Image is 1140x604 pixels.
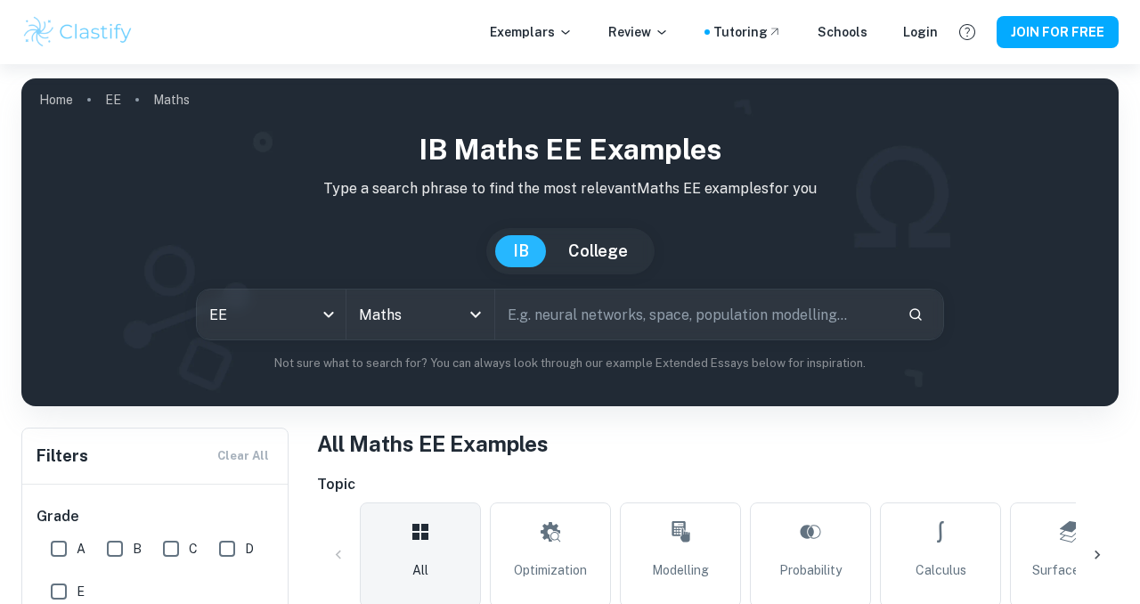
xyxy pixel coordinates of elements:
a: Tutoring [713,22,782,42]
p: Review [608,22,669,42]
a: Login [903,22,938,42]
button: Search [900,299,931,330]
span: B [133,539,142,559]
span: C [189,539,198,559]
button: College [550,235,646,267]
a: EE [105,87,121,112]
button: JOIN FOR FREE [997,16,1119,48]
h6: Topic [317,474,1119,495]
div: EE [197,290,346,339]
p: Type a search phrase to find the most relevant Maths EE examples for you [36,178,1104,200]
span: A [77,539,85,559]
h6: Filters [37,444,88,469]
h1: All Maths EE Examples [317,428,1119,460]
span: E [77,582,85,601]
span: Optimization [514,560,587,580]
a: Home [39,87,73,112]
input: E.g. neural networks, space, population modelling... [495,290,893,339]
h1: IB Maths EE examples [36,128,1104,171]
p: Maths [153,90,190,110]
h6: Grade [37,506,275,527]
span: All [412,560,428,580]
a: Schools [818,22,867,42]
p: Exemplars [490,22,573,42]
span: D [245,539,254,559]
button: IB [495,235,547,267]
span: Surface Area [1032,560,1110,580]
img: profile cover [21,78,1119,406]
img: Clastify logo [21,14,134,50]
p: Not sure what to search for? You can always look through our example Extended Essays below for in... [36,355,1104,372]
button: Help and Feedback [952,17,982,47]
span: Modelling [652,560,709,580]
button: Open [463,302,488,327]
span: Calculus [916,560,966,580]
span: Probability [779,560,842,580]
